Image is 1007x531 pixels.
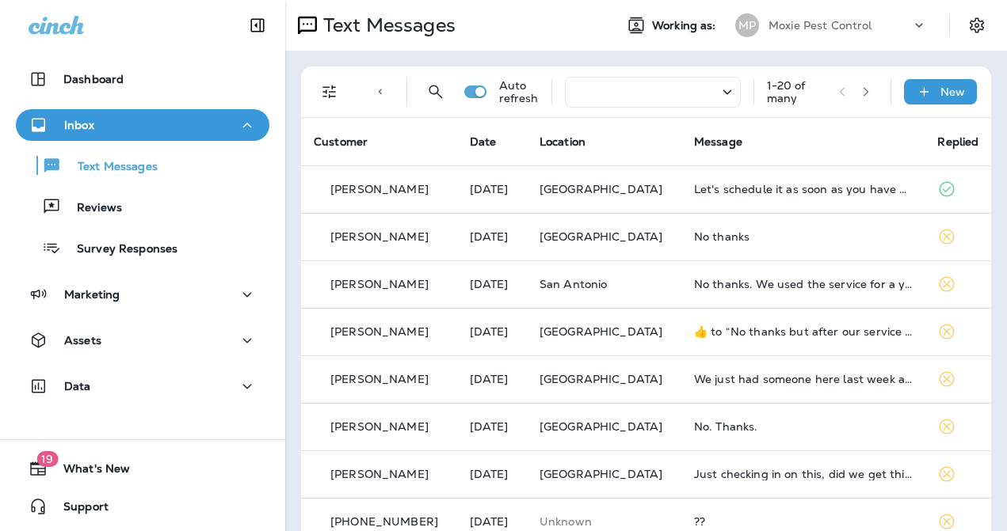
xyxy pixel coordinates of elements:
p: Data [64,380,91,393]
p: Aug 13, 2025 09:11 PM [470,468,514,480]
p: Aug 15, 2025 11:09 AM [470,373,514,385]
button: Filters [314,76,345,108]
p: Aug 15, 2025 03:04 PM [470,183,514,195]
p: Aug 15, 2025 11:15 AM [470,325,514,338]
div: 1 - 20 of many [767,79,826,104]
p: Survey Responses [61,242,177,257]
p: Aug 14, 2025 04:19 PM [470,420,514,433]
div: Just checking in on this, did we get this service? Also having trouble with lots of spiders right... [694,468,913,480]
div: ​👍​ to “ No thanks but after our service last week we are now seeing roaches in the kitchen area ... [694,325,913,338]
p: Text Messages [317,13,456,37]
span: 19 [36,451,58,467]
span: [GEOGRAPHIC_DATA] [540,229,662,244]
button: 19What's New [16,453,269,484]
span: Location [540,135,586,149]
p: [PHONE_NUMBER] [330,515,438,528]
div: No thanks [694,230,913,243]
p: [PERSON_NAME] [330,420,429,433]
button: Support [16,491,269,522]
button: Reviews [16,190,269,223]
p: Auto refresh [499,79,539,104]
p: New [940,85,965,98]
button: Inbox [16,109,269,141]
span: San Antonio [540,277,608,291]
p: Marketing [64,288,120,301]
div: No. Thanks. [694,420,913,433]
button: Search Messages [420,76,452,108]
span: [GEOGRAPHIC_DATA] [540,182,662,196]
button: Survey Responses [16,231,269,264]
p: Dashboard [63,73,124,85]
span: Date [470,135,497,149]
span: [GEOGRAPHIC_DATA] [540,324,662,339]
p: Assets [64,334,101,347]
p: Aug 13, 2025 02:47 PM [470,515,514,528]
p: [PERSON_NAME] [330,325,429,338]
span: [GEOGRAPHIC_DATA] [540,372,662,386]
p: [PERSON_NAME] [330,468,429,480]
button: Dashboard [16,63,269,95]
span: What's New [48,462,130,481]
button: Data [16,370,269,402]
p: Aug 15, 2025 11:42 AM [470,278,514,290]
p: [PERSON_NAME] [330,278,429,290]
p: [PERSON_NAME] [330,230,429,243]
p: This customer does not have a last location and the phone number they messaged is not assigned to... [540,515,669,528]
p: Moxie Pest Control [769,19,872,32]
p: [PERSON_NAME] [330,373,429,385]
p: Text Messages [62,160,158,175]
div: No thanks. We used the service for a year and it was terrible. No impact...what I am doing now is... [694,278,913,290]
button: Marketing [16,279,269,310]
div: MP [735,13,759,37]
span: Support [48,500,109,519]
button: Assets [16,324,269,356]
span: [GEOGRAPHIC_DATA] [540,419,662,434]
span: Replied [937,135,978,149]
button: Collapse Sidebar [235,9,280,41]
p: Inbox [64,119,94,131]
div: ?? [694,515,913,528]
p: Reviews [61,201,122,216]
span: [GEOGRAPHIC_DATA] [540,467,662,481]
p: [PERSON_NAME] [330,183,429,195]
div: We just had someone here last week and have terminated our connection due to moving [694,373,913,385]
button: Settings [963,11,991,40]
span: Customer [314,135,368,149]
div: Let's schedule it as soon as you have availability please [694,183,913,195]
button: Text Messages [16,149,269,182]
p: Aug 15, 2025 12:24 PM [470,230,514,243]
span: Working as: [652,19,719,32]
span: Message [694,135,742,149]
